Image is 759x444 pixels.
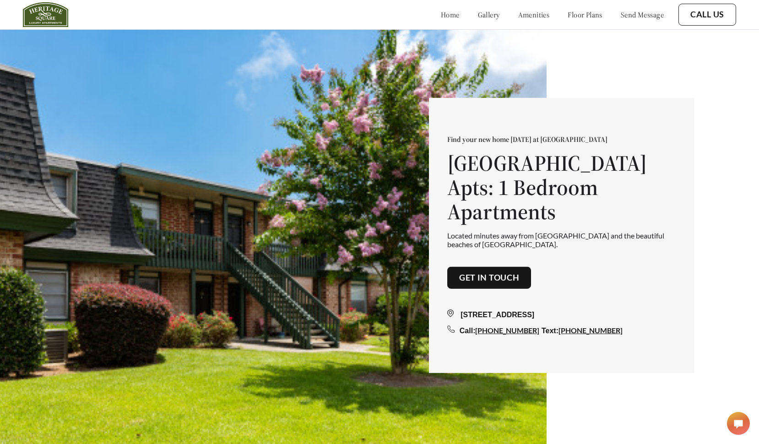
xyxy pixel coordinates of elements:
a: floor plans [568,10,602,19]
a: send message [621,10,664,19]
a: Get in touch [459,273,520,283]
div: [STREET_ADDRESS] [447,309,676,320]
h1: [GEOGRAPHIC_DATA] Apts: 1 Bedroom Apartments [447,151,676,223]
a: home [441,10,460,19]
a: gallery [478,10,500,19]
a: amenities [518,10,550,19]
a: Call Us [690,10,724,20]
span: Call: [460,326,476,334]
button: Call Us [678,4,736,26]
a: [PHONE_NUMBER] [475,325,539,334]
a: [PHONE_NUMBER] [558,325,623,334]
p: Located minutes away from [GEOGRAPHIC_DATA] and the beautiful beaches of [GEOGRAPHIC_DATA]. [447,231,676,248]
img: heritage_square_logo.jpg [23,2,68,27]
button: Get in touch [447,267,531,289]
span: Text: [542,326,558,334]
p: Find your new home [DATE] at [GEOGRAPHIC_DATA] [447,135,676,144]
